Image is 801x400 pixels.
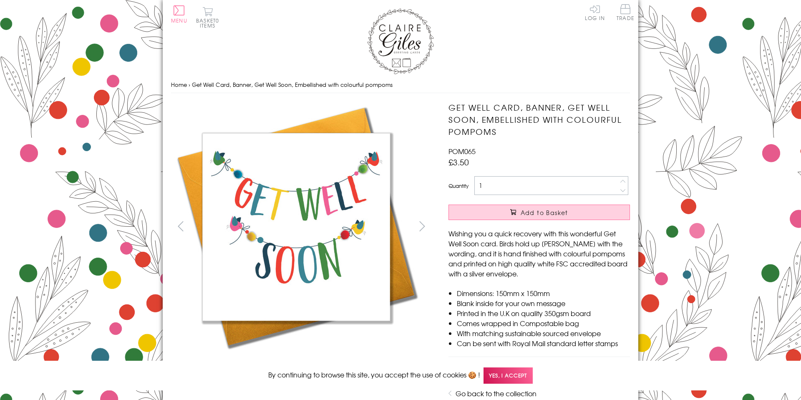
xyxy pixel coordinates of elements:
[448,205,630,220] button: Add to Basket
[171,217,190,235] button: prev
[171,101,421,352] img: Get Well Card, Banner, Get Well Soon, Embellished with colourful pompoms
[617,4,634,20] span: Trade
[432,101,682,352] img: Get Well Card, Banner, Get Well Soon, Embellished with colourful pompoms
[189,81,190,89] span: ›
[617,4,634,22] a: Trade
[457,298,630,308] li: Blank inside for your own message
[448,182,469,190] label: Quantity
[521,208,568,217] span: Add to Basket
[448,101,630,137] h1: Get Well Card, Banner, Get Well Soon, Embellished with colourful pompoms
[457,338,630,348] li: Can be sent with Royal Mail standard letter stamps
[448,156,469,168] span: £3.50
[196,7,219,28] button: Basket0 items
[457,308,630,318] li: Printed in the U.K on quality 350gsm board
[585,4,605,20] a: Log In
[171,76,630,94] nav: breadcrumbs
[171,17,187,24] span: Menu
[457,318,630,328] li: Comes wrapped in Compostable bag
[457,288,630,298] li: Dimensions: 150mm x 150mm
[367,8,434,74] img: Claire Giles Greetings Cards
[192,81,393,89] span: Get Well Card, Banner, Get Well Soon, Embellished with colourful pompoms
[171,5,187,23] button: Menu
[456,388,537,398] a: Go back to the collection
[171,81,187,89] a: Home
[448,228,630,278] p: Wishing you a quick recovery with this wonderful Get Well Soon card. Birds hold up [PERSON_NAME] ...
[457,328,630,338] li: With matching sustainable sourced envelope
[413,217,432,235] button: next
[484,367,533,384] span: Yes, I accept
[448,146,476,156] span: POM065
[200,17,219,29] span: 0 items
